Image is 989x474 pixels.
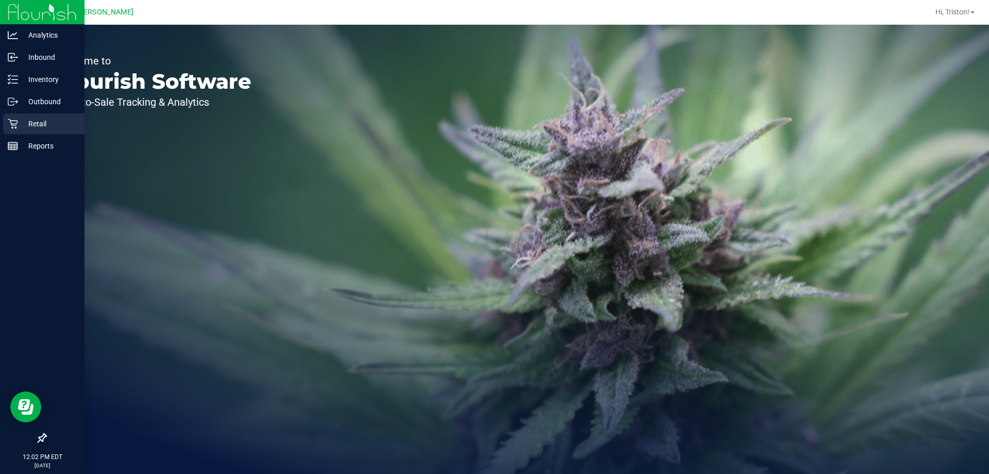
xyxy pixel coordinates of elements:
[5,452,80,462] p: 12:02 PM EDT
[8,96,18,107] inline-svg: Outbound
[5,462,80,469] p: [DATE]
[56,71,251,92] p: Flourish Software
[935,8,969,16] span: Hi, Triston!
[8,119,18,129] inline-svg: Retail
[8,52,18,62] inline-svg: Inbound
[8,30,18,40] inline-svg: Analytics
[8,74,18,85] inline-svg: Inventory
[56,97,251,107] p: Seed-to-Sale Tracking & Analytics
[18,73,80,86] p: Inventory
[18,29,80,41] p: Analytics
[8,141,18,151] inline-svg: Reports
[10,391,41,422] iframe: Resource center
[56,56,251,66] p: Welcome to
[18,118,80,130] p: Retail
[77,8,133,17] span: [PERSON_NAME]
[18,51,80,63] p: Inbound
[18,140,80,152] p: Reports
[18,95,80,108] p: Outbound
